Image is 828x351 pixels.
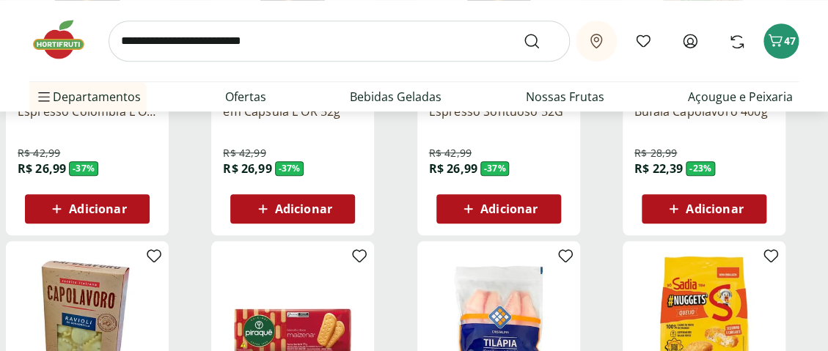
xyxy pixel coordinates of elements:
button: Carrinho [763,23,799,59]
span: R$ 26,99 [18,160,66,177]
span: Adicionar [275,203,332,215]
span: - 37 % [275,161,304,176]
a: Nossas Frutas [526,88,604,106]
button: Menu [35,79,53,114]
span: Departamentos [35,79,141,114]
span: - 37 % [69,161,98,176]
button: Adicionar [642,194,766,223]
img: Hortifruti [29,18,103,62]
span: Adicionar [686,203,743,215]
span: Adicionar [69,203,126,215]
span: R$ 26,99 [223,160,271,177]
button: Adicionar [230,194,355,223]
span: R$ 26,99 [429,160,477,177]
span: R$ 42,99 [223,146,265,160]
span: - 23 % [686,161,715,176]
a: Bebidas Geladas [350,88,442,106]
span: Adicionar [480,203,538,215]
a: Açougue e Peixaria [688,88,793,106]
span: R$ 42,99 [18,146,60,160]
button: Submit Search [523,32,558,50]
span: R$ 42,99 [429,146,472,160]
input: search [109,21,570,62]
span: R$ 22,39 [634,160,683,177]
a: Ofertas [225,88,266,106]
button: Adicionar [25,194,150,223]
span: 47 [784,34,796,48]
span: R$ 28,99 [634,146,677,160]
button: Adicionar [436,194,561,223]
span: - 37 % [480,161,510,176]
